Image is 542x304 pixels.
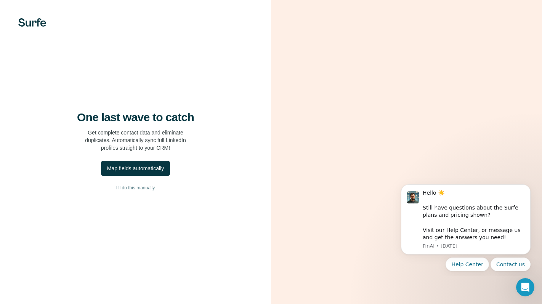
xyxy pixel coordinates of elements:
[516,278,534,296] iframe: Intercom live chat
[107,165,164,172] div: Map fields automatically
[116,184,155,191] span: I’ll do this manually
[77,110,194,124] h4: One last wave to catch
[101,161,170,176] button: Map fields automatically
[85,129,186,152] p: Get complete contact data and eliminate duplicates. Automatically sync full LinkedIn profiles str...
[18,18,46,27] img: Surfe's logo
[390,178,542,276] iframe: Intercom notifications message
[15,182,256,194] button: I’ll do this manually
